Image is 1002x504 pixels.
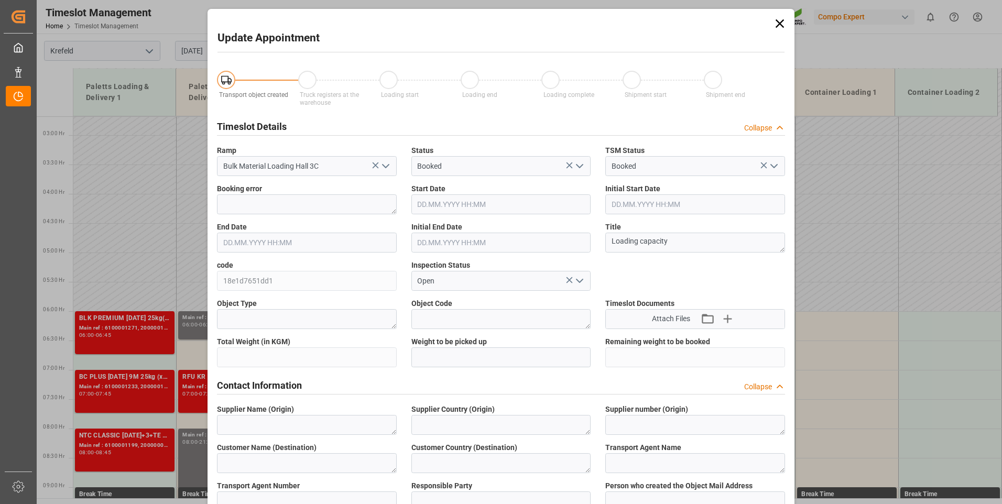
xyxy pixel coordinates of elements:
span: Timeslot Documents [605,298,674,309]
button: open menu [377,158,393,174]
h2: Contact Information [217,378,302,392]
span: code [217,260,233,271]
span: Initial End Date [411,222,462,233]
input: DD.MM.YYYY HH:MM [217,233,397,253]
span: Weight to be picked up [411,336,487,347]
span: Loading start [381,91,419,98]
span: Total Weight (in KGM) [217,336,290,347]
span: Object Type [217,298,257,309]
input: Type to search/select [217,156,397,176]
span: Loading end [462,91,497,98]
span: Inspection Status [411,260,470,271]
h2: Timeslot Details [217,119,287,134]
input: DD.MM.YYYY HH:MM [605,194,785,214]
span: Ramp [217,145,236,156]
div: Collapse [744,381,772,392]
span: Supplier Country (Origin) [411,404,495,415]
span: Shipment end [706,91,745,98]
button: open menu [571,158,587,174]
input: Type to search/select [411,156,591,176]
span: Supplier number (Origin) [605,404,688,415]
span: Shipment start [625,91,667,98]
span: End Date [217,222,247,233]
span: Customer Name (Destination) [217,442,317,453]
input: DD.MM.YYYY HH:MM [411,194,591,214]
span: Supplier Name (Origin) [217,404,294,415]
span: Person who created the Object Mail Address [605,480,753,491]
input: DD.MM.YYYY HH:MM [411,233,591,253]
span: Transport Agent Number [217,480,300,491]
h2: Update Appointment [217,30,320,47]
textarea: Loading capacity [605,233,785,253]
span: Booking error [217,183,262,194]
span: TSM Status [605,145,645,156]
span: Title [605,222,621,233]
span: Responsible Party [411,480,472,491]
button: open menu [765,158,781,174]
span: Transport object created [219,91,288,98]
span: Initial Start Date [605,183,660,194]
span: Loading complete [543,91,594,98]
span: Object Code [411,298,452,309]
span: Truck registers at the warehouse [300,91,359,106]
span: Remaining weight to be booked [605,336,710,347]
button: open menu [571,273,587,289]
span: Attach Files [652,313,690,324]
span: Status [411,145,433,156]
span: Customer Country (Destination) [411,442,517,453]
div: Collapse [744,123,772,134]
span: Start Date [411,183,445,194]
span: Transport Agent Name [605,442,681,453]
